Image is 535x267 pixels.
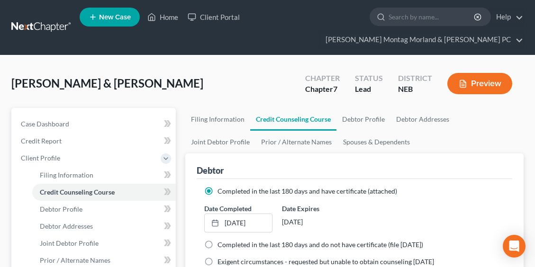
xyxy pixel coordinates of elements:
div: Debtor [197,165,224,176]
a: Filing Information [32,167,176,184]
a: Debtor Profile [32,201,176,218]
label: Date Expires [282,204,350,214]
a: Credit Counseling Course [32,184,176,201]
div: Lead [355,84,383,95]
span: Exigent circumstances - requested but unable to obtain counseling [DATE] [218,258,434,266]
a: Joint Debtor Profile [32,235,176,252]
div: Open Intercom Messenger [503,235,526,258]
a: Credit Counseling Course [250,108,336,131]
span: Filing Information [40,171,93,179]
a: Debtor Profile [336,108,390,131]
a: Help [491,9,523,26]
div: NEB [398,84,432,95]
input: Search by name... [389,8,475,26]
span: 7 [333,84,337,93]
a: Credit Report [13,133,176,150]
a: Case Dashboard [13,116,176,133]
span: Credit Report [21,137,62,145]
span: [PERSON_NAME] & [PERSON_NAME] [11,76,203,90]
span: Completed in the last 180 days and have certificate (attached) [218,187,397,195]
div: District [398,73,432,84]
label: Date Completed [204,204,252,214]
span: Client Profile [21,154,60,162]
div: [DATE] [282,214,350,231]
span: Completed in the last 180 days and do not have certificate (file [DATE]) [218,240,423,249]
a: Spouses & Dependents [337,131,416,153]
span: New Case [99,14,131,21]
div: Status [355,73,383,84]
a: Prior / Alternate Names [255,131,337,153]
span: Debtor Profile [40,205,82,213]
a: Home [143,9,183,26]
span: Joint Debtor Profile [40,239,99,247]
span: Prior / Alternate Names [40,256,110,264]
span: Case Dashboard [21,120,69,128]
span: Debtor Addresses [40,222,93,230]
a: Client Portal [183,9,245,26]
a: Debtor Addresses [32,218,176,235]
div: Chapter [305,84,340,95]
span: Credit Counseling Course [40,188,115,196]
div: Chapter [305,73,340,84]
a: Joint Debtor Profile [185,131,255,153]
button: Preview [447,73,512,94]
a: [PERSON_NAME] Montag Morland & [PERSON_NAME] PC [321,31,523,48]
a: [DATE] [205,214,272,232]
a: Debtor Addresses [390,108,455,131]
a: Filing Information [185,108,250,131]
